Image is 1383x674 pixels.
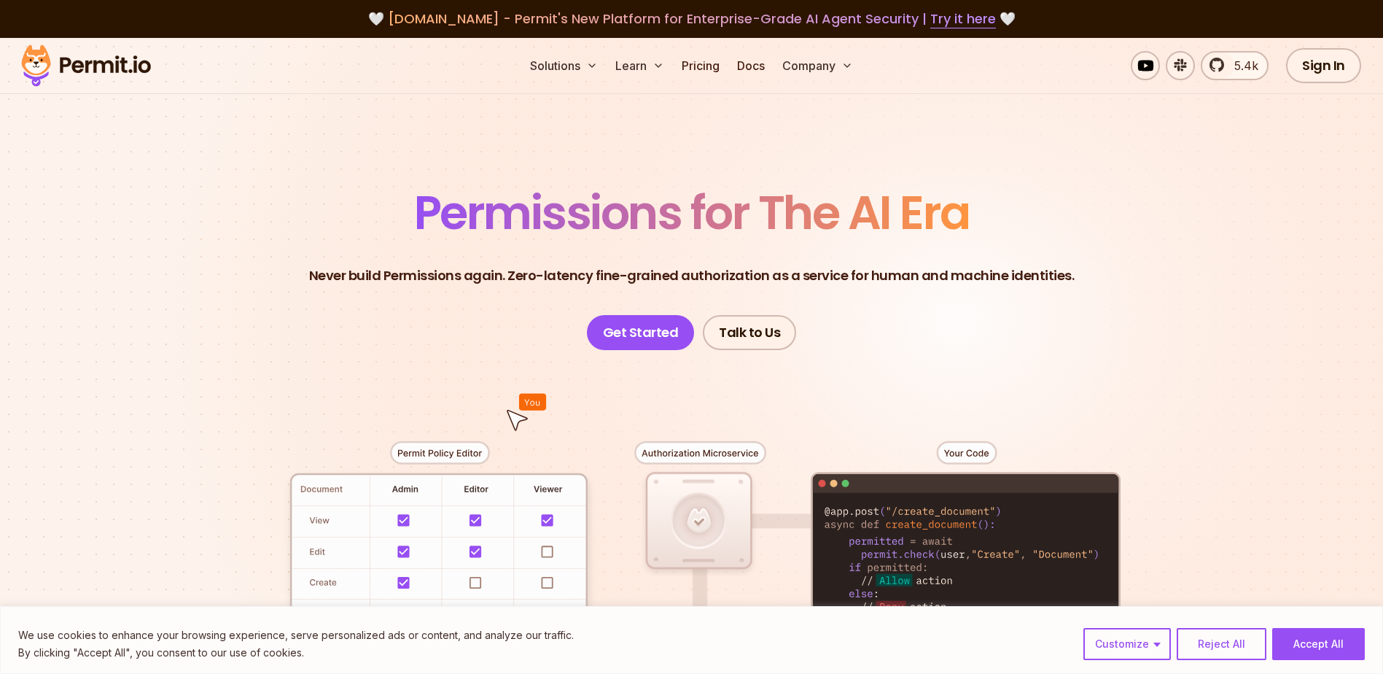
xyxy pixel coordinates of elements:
[776,51,859,80] button: Company
[524,51,604,80] button: Solutions
[35,9,1348,29] div: 🤍 🤍
[1201,51,1269,80] a: 5.4k
[388,9,996,28] span: [DOMAIN_NAME] - Permit's New Platform for Enterprise-Grade AI Agent Security |
[1083,628,1171,660] button: Customize
[309,266,1075,286] p: Never build Permissions again. Zero-latency fine-grained authorization as a service for human and...
[15,41,157,90] img: Permit logo
[18,644,574,662] p: By clicking "Accept All", you consent to our use of cookies.
[609,51,670,80] button: Learn
[587,315,695,350] a: Get Started
[930,9,996,28] a: Try it here
[18,627,574,644] p: We use cookies to enhance your browsing experience, serve personalized ads or content, and analyz...
[1226,57,1258,74] span: 5.4k
[1272,628,1365,660] button: Accept All
[676,51,725,80] a: Pricing
[731,51,771,80] a: Docs
[414,180,970,245] span: Permissions for The AI Era
[1177,628,1266,660] button: Reject All
[703,315,796,350] a: Talk to Us
[1286,48,1361,83] a: Sign In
